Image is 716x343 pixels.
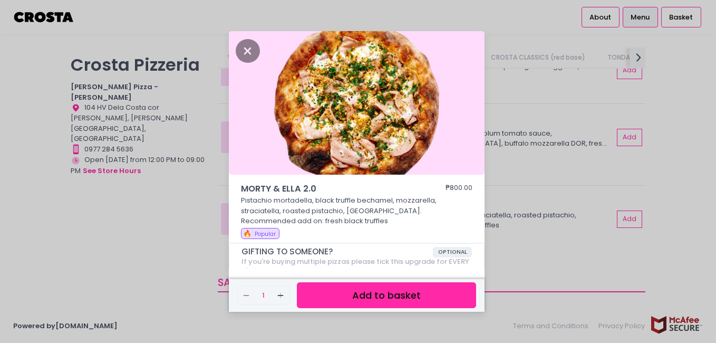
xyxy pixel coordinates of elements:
[243,228,251,239] span: 🔥
[446,183,472,195] div: ₱800.00
[241,247,433,256] span: GIFTING TO SOMEONE?
[241,195,473,226] p: Pistachio mortadella, black truffle bechamel, mozzarella, straciatella, roasted pistachio, [GEOGR...
[297,282,476,308] button: Add to basket
[229,31,485,175] img: MORTY & ELLA 2.0
[241,183,415,195] span: MORTY & ELLA 2.0
[236,45,260,55] button: Close
[255,230,276,238] span: Popular
[433,247,472,258] span: OPTIONAL
[241,258,472,274] div: If you're buying multiple pizzas please tick this upgrade for EVERY pizza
